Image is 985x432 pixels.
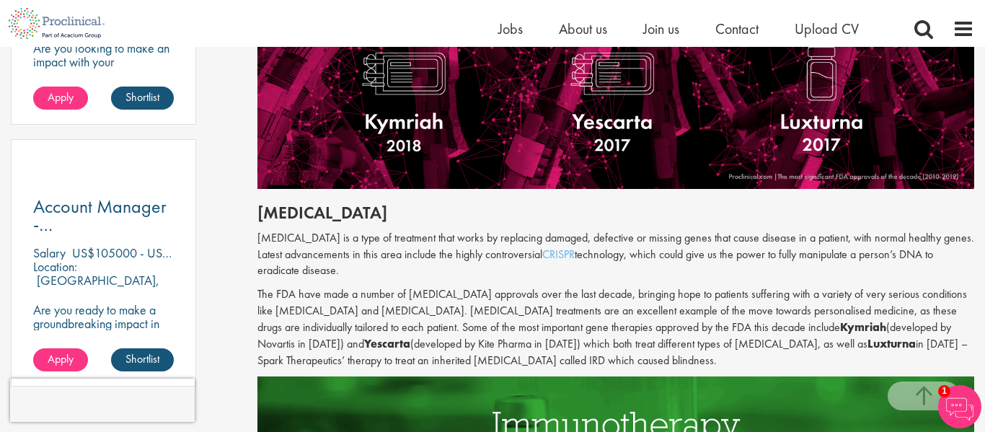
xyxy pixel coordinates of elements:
a: Shortlist [111,348,174,371]
span: Apply [48,351,74,366]
a: Shortlist [111,87,174,110]
span: Account Manager - [GEOGRAPHIC_DATA] [33,194,207,255]
p: [MEDICAL_DATA] is a type of treatment that works by replacing damaged, defective or missing genes... [257,230,975,280]
p: The FDA have made a number of [MEDICAL_DATA] approvals over the last decade, bringing hope to pat... [257,286,975,369]
span: Salary [33,244,66,261]
a: Join us [643,19,679,38]
p: [GEOGRAPHIC_DATA], [GEOGRAPHIC_DATA] [33,272,159,302]
a: CRISPR [542,247,575,262]
h2: [MEDICAL_DATA] [257,203,975,222]
a: Contact [715,19,759,38]
p: US$105000 - US$115000 per annum [72,244,263,261]
a: About us [559,19,607,38]
iframe: reCAPTCHA [10,379,195,422]
b: Yescarta [364,336,410,351]
a: Apply [33,348,88,371]
a: Apply [33,87,88,110]
a: Upload CV [795,19,859,38]
img: Chatbot [938,385,981,428]
span: 1 [938,385,950,397]
span: Apply [48,89,74,105]
b: Luxturna [867,336,916,351]
a: Account Manager - [GEOGRAPHIC_DATA] [33,198,174,234]
p: Are you ready to make a groundbreaking impact in the world of biotechnology? Join a growing compa... [33,303,174,385]
a: Jobs [498,19,523,38]
span: Location: [33,258,77,275]
b: Kymriah [840,319,886,335]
